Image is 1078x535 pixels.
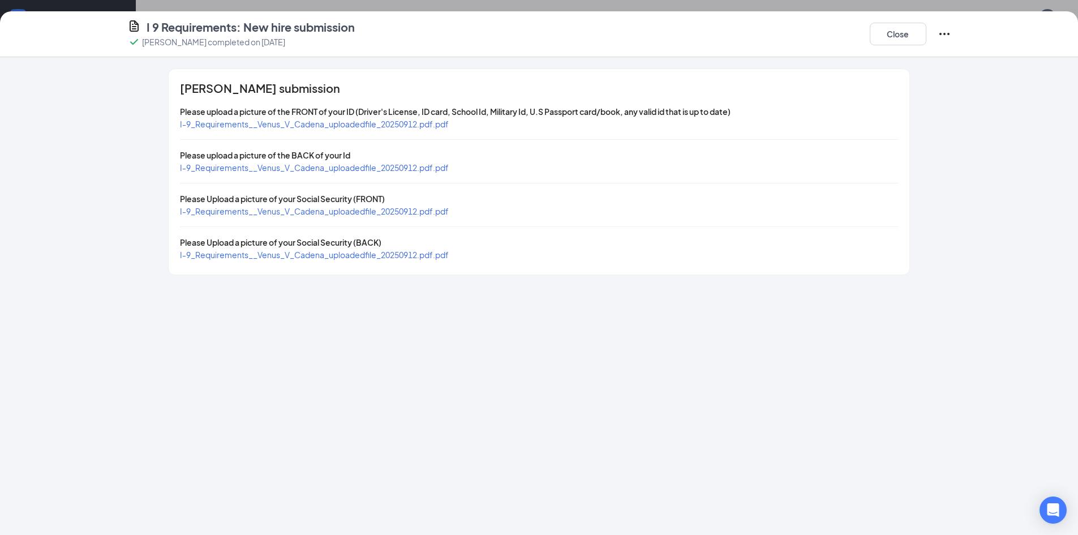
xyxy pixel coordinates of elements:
button: Close [870,23,926,45]
p: [PERSON_NAME] completed on [DATE] [142,36,285,48]
svg: CustomFormIcon [127,19,141,33]
a: I-9_Requirements__Venus_V_Cadena_uploadedfile_20250912.pdf.pdf [180,206,449,216]
svg: Checkmark [127,35,141,49]
span: Please upload a picture of the FRONT of your ID (Driver's License, ID card, School Id, Military I... [180,106,731,117]
h4: I 9 Requirements: New hire submission [147,19,355,35]
span: [PERSON_NAME] submission [180,83,340,94]
span: Please upload a picture of the BACK of your Id [180,150,350,160]
a: I-9_Requirements__Venus_V_Cadena_uploadedfile_20250912.pdf.pdf [180,119,449,129]
svg: Ellipses [938,27,951,41]
a: I-9_Requirements__Venus_V_Cadena_uploadedfile_20250912.pdf.pdf [180,162,449,173]
a: I-9_Requirements__Venus_V_Cadena_uploadedfile_20250912.pdf.pdf [180,250,449,260]
div: Open Intercom Messenger [1040,497,1067,524]
span: Please Upload a picture of your Social Security (FRONT) [180,194,385,204]
span: Please Upload a picture of your Social Security (BACK) [180,237,381,247]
